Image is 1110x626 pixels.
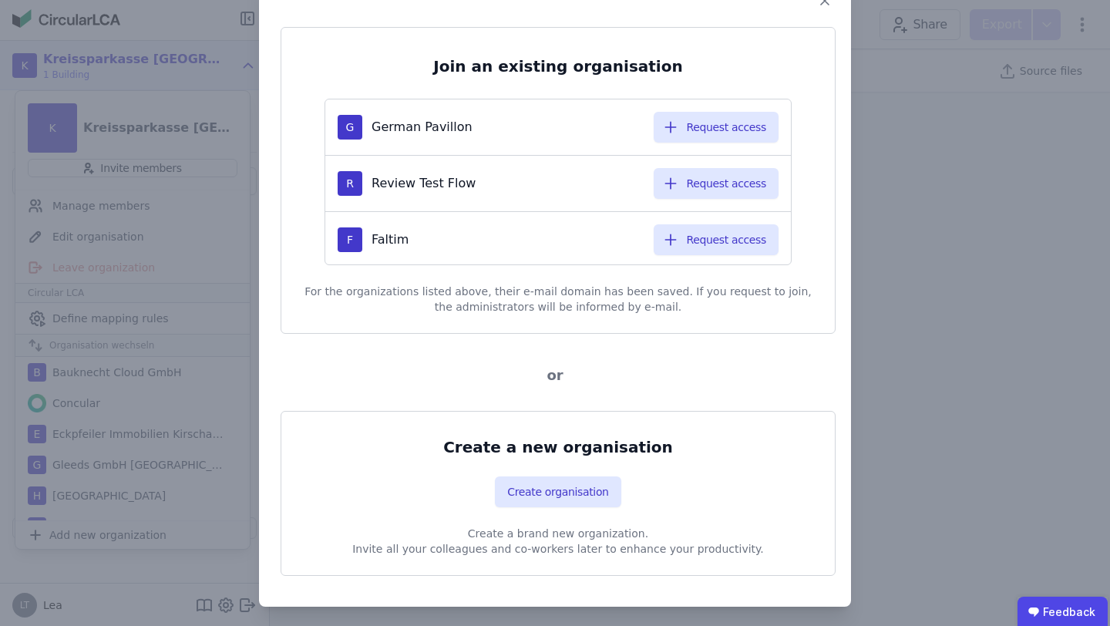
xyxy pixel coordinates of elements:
div: G [338,115,362,140]
div: Join an existing organisation [300,56,816,77]
div: Faltim [372,231,641,249]
button: Create organisation [495,476,621,507]
div: R [338,171,362,196]
button: Request access [654,168,779,199]
div: Create a new organisation [300,436,816,458]
button: Request access [654,112,779,143]
div: German Pavillon [372,118,641,136]
div: For the organizations listed above, their e-mail domain has been saved. If you request to join, t... [300,265,816,315]
div: Review Test Flow [372,174,641,193]
div: F [338,227,362,252]
div: or [268,365,842,386]
button: Request access [654,224,779,255]
p: Create a brand new organization. Invite all your colleagues and co-workers later to enhance your ... [300,507,816,557]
